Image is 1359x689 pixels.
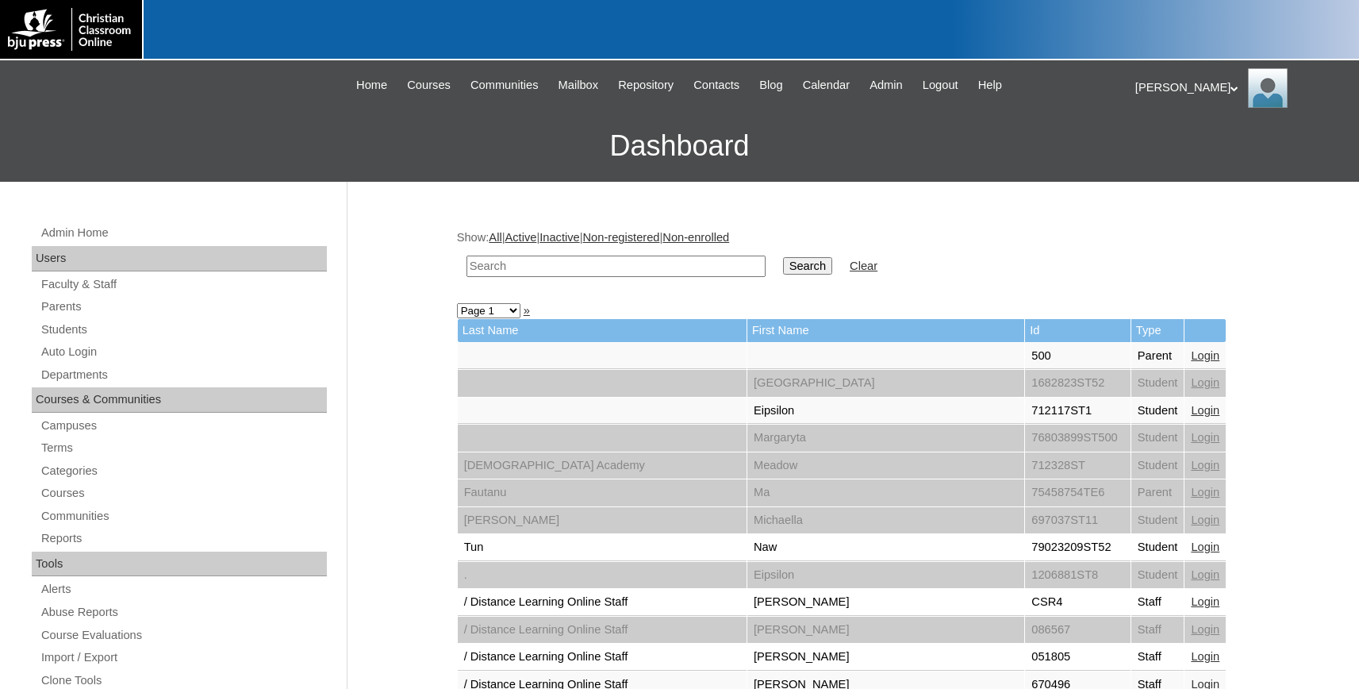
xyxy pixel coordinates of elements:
[1131,562,1184,589] td: Student
[356,76,387,94] span: Home
[40,297,327,317] a: Parents
[505,231,536,244] a: Active
[489,231,501,244] a: All
[40,602,327,622] a: Abuse Reports
[970,76,1010,94] a: Help
[618,76,674,94] span: Repository
[747,319,1024,342] td: First Name
[32,246,327,271] div: Users
[1191,349,1219,362] a: Login
[1025,617,1131,644] td: 086567
[40,461,327,481] a: Categories
[1191,568,1219,581] a: Login
[693,76,739,94] span: Contacts
[1025,370,1131,397] td: 1682823ST52
[463,76,547,94] a: Communities
[862,76,911,94] a: Admin
[662,231,729,244] a: Non-enrolled
[1191,376,1219,389] a: Login
[1131,644,1184,671] td: Staff
[1025,452,1131,479] td: 712328ST
[1131,617,1184,644] td: Staff
[1131,398,1184,425] td: Student
[795,76,858,94] a: Calendar
[685,76,747,94] a: Contacts
[40,529,327,549] a: Reports
[1025,425,1131,452] td: 76803899ST500
[1025,644,1131,671] td: 051805
[40,438,327,458] a: Terms
[40,506,327,526] a: Communities
[458,479,747,506] td: Fautanu
[40,483,327,503] a: Courses
[40,275,327,294] a: Faculty & Staff
[1248,68,1288,108] img: Karen Lawton
[1131,343,1184,370] td: Parent
[751,76,790,94] a: Blog
[1025,534,1131,561] td: 79023209ST52
[1191,486,1219,498] a: Login
[524,304,530,317] a: »
[1025,398,1131,425] td: 712117ST1
[978,76,1002,94] span: Help
[470,76,539,94] span: Communities
[747,562,1024,589] td: Eipsilon
[1135,68,1343,108] div: [PERSON_NAME]
[407,76,451,94] span: Courses
[40,223,327,243] a: Admin Home
[759,76,782,94] span: Blog
[803,76,850,94] span: Calendar
[1131,507,1184,534] td: Student
[1131,589,1184,616] td: Staff
[458,562,747,589] td: .
[1131,534,1184,561] td: Student
[40,342,327,362] a: Auto Login
[1131,425,1184,452] td: Student
[747,644,1024,671] td: [PERSON_NAME]
[747,507,1024,534] td: Michaella
[539,231,580,244] a: Inactive
[458,507,747,534] td: [PERSON_NAME]
[583,231,660,244] a: Non-registered
[1191,623,1219,636] a: Login
[1131,452,1184,479] td: Student
[1025,589,1131,616] td: CSR4
[747,479,1024,506] td: Ma
[40,579,327,599] a: Alerts
[1025,479,1131,506] td: 75458754TE6
[915,76,966,94] a: Logout
[1191,541,1219,553] a: Login
[40,416,327,436] a: Campuses
[870,76,903,94] span: Admin
[1131,479,1184,506] td: Parent
[40,625,327,645] a: Course Evaluations
[458,319,747,342] td: Last Name
[458,617,747,644] td: / Distance Learning Online Staff
[32,552,327,577] div: Tools
[458,534,747,561] td: Tun
[458,589,747,616] td: / Distance Learning Online Staff
[458,644,747,671] td: / Distance Learning Online Staff
[8,8,134,51] img: logo-white.png
[1191,595,1219,608] a: Login
[8,110,1351,182] h3: Dashboard
[40,365,327,385] a: Departments
[850,260,877,272] a: Clear
[348,76,395,94] a: Home
[458,452,747,479] td: [DEMOGRAPHIC_DATA] Academy
[783,257,832,275] input: Search
[1191,431,1219,444] a: Login
[923,76,958,94] span: Logout
[1131,370,1184,397] td: Student
[559,76,599,94] span: Mailbox
[1025,562,1131,589] td: 1206881ST8
[1025,319,1131,342] td: Id
[747,617,1024,644] td: [PERSON_NAME]
[40,648,327,668] a: Import / Export
[747,534,1024,561] td: Naw
[1191,650,1219,663] a: Login
[1191,459,1219,472] a: Login
[466,256,766,277] input: Search
[747,370,1024,397] td: [GEOGRAPHIC_DATA]
[1191,404,1219,417] a: Login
